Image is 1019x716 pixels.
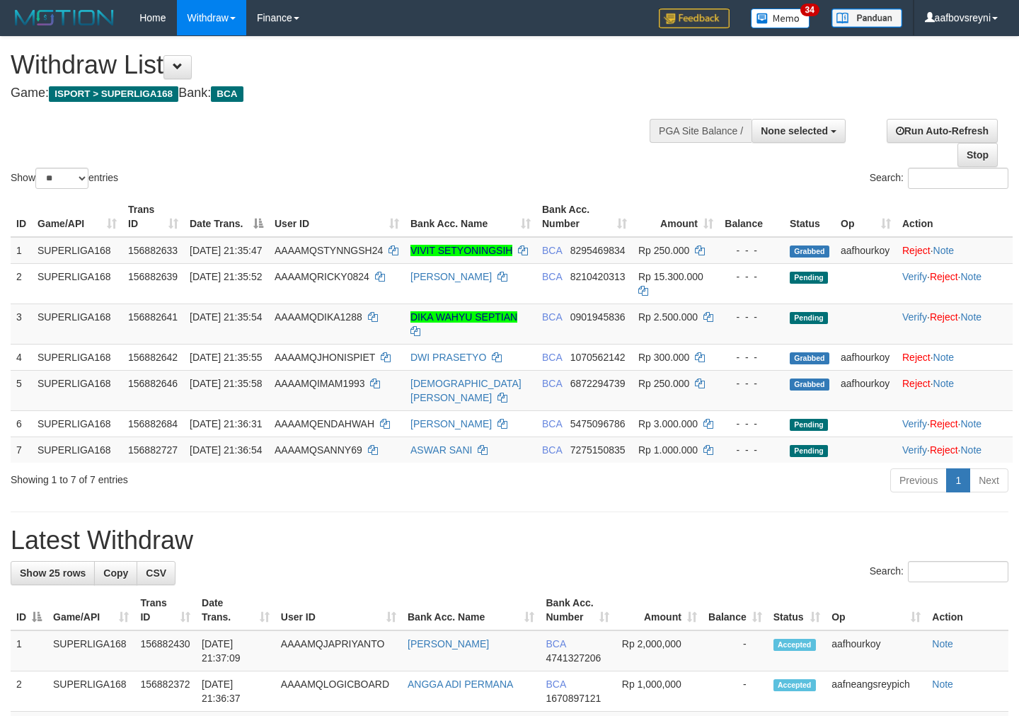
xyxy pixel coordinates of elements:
[751,8,810,28] img: Button%20Memo.svg
[546,679,565,690] span: BCA
[190,245,262,256] span: [DATE] 21:35:47
[20,567,86,579] span: Show 25 rows
[897,344,1013,370] td: ·
[146,567,166,579] span: CSV
[615,671,703,712] td: Rp 1,000,000
[902,418,927,429] a: Verify
[128,245,178,256] span: 156882633
[826,630,926,671] td: aafhourkoy
[542,245,562,256] span: BCA
[790,352,829,364] span: Grabbed
[11,467,414,487] div: Showing 1 to 7 of 7 entries
[719,197,784,237] th: Balance
[902,311,927,323] a: Verify
[902,352,931,363] a: Reject
[638,271,703,282] span: Rp 15.300.000
[134,590,196,630] th: Trans ID: activate to sort column ascending
[926,590,1008,630] th: Action
[831,8,902,28] img: panduan.png
[128,378,178,389] span: 156882646
[703,590,768,630] th: Balance: activate to sort column ascending
[570,245,626,256] span: Copy 8295469834 to clipboard
[410,352,486,363] a: DWI PRASETYO
[870,168,1008,189] label: Search:
[633,197,719,237] th: Amount: activate to sort column ascending
[725,443,778,457] div: - - -
[32,263,122,304] td: SUPERLIGA168
[11,370,32,410] td: 5
[725,243,778,258] div: - - -
[933,352,955,363] a: Note
[11,86,665,100] h4: Game: Bank:
[835,344,897,370] td: aafhourkoy
[11,590,47,630] th: ID: activate to sort column descending
[405,197,536,237] th: Bank Acc. Name: activate to sort column ascending
[410,245,512,256] a: VIVIT SETYONINGSIH
[932,679,953,690] a: Note
[890,468,947,492] a: Previous
[546,638,565,649] span: BCA
[826,671,926,712] td: aafneangsreypich
[835,237,897,264] td: aafhourkoy
[211,86,243,102] span: BCA
[275,590,402,630] th: User ID: activate to sort column ascending
[275,671,402,712] td: AAAAMQLOGICBOARD
[128,352,178,363] span: 156882642
[190,352,262,363] span: [DATE] 21:35:55
[410,311,517,323] a: DIKA WAHYU SEPTIAN
[773,639,816,651] span: Accepted
[94,561,137,585] a: Copy
[930,444,958,456] a: Reject
[897,304,1013,344] td: · ·
[725,417,778,431] div: - - -
[137,561,175,585] a: CSV
[32,437,122,463] td: SUPERLIGA168
[897,197,1013,237] th: Action
[275,271,369,282] span: AAAAMQRICKY0824
[196,671,275,712] td: [DATE] 21:36:37
[870,561,1008,582] label: Search:
[752,119,846,143] button: None selected
[410,378,522,403] a: [DEMOGRAPHIC_DATA][PERSON_NAME]
[902,245,931,256] a: Reject
[703,671,768,712] td: -
[969,468,1008,492] a: Next
[960,271,981,282] a: Note
[650,119,752,143] div: PGA Site Balance /
[570,444,626,456] span: Copy 7275150835 to clipboard
[190,311,262,323] span: [DATE] 21:35:54
[190,444,262,456] span: [DATE] 21:36:54
[570,378,626,389] span: Copy 6872294739 to clipboard
[32,410,122,437] td: SUPERLIGA168
[275,418,374,429] span: AAAAMQENDAHWAH
[190,378,262,389] span: [DATE] 21:35:58
[933,245,955,256] a: Note
[546,652,601,664] span: Copy 4741327206 to clipboard
[546,693,601,704] span: Copy 1670897121 to clipboard
[122,197,184,237] th: Trans ID: activate to sort column ascending
[835,370,897,410] td: aafhourkoy
[128,418,178,429] span: 156882684
[930,271,958,282] a: Reject
[275,378,365,389] span: AAAAMQIMAM1993
[184,197,269,237] th: Date Trans.: activate to sort column descending
[410,418,492,429] a: [PERSON_NAME]
[11,437,32,463] td: 7
[269,197,405,237] th: User ID: activate to sort column ascending
[887,119,998,143] a: Run Auto-Refresh
[196,630,275,671] td: [DATE] 21:37:09
[275,245,383,256] span: AAAAMQSTYNNGSH24
[47,630,134,671] td: SUPERLIGA168
[800,4,819,16] span: 34
[773,679,816,691] span: Accepted
[47,671,134,712] td: SUPERLIGA168
[11,197,32,237] th: ID
[790,272,828,284] span: Pending
[275,630,402,671] td: AAAAMQJAPRIYANTO
[540,590,615,630] th: Bank Acc. Number: activate to sort column ascending
[542,352,562,363] span: BCA
[790,312,828,324] span: Pending
[128,311,178,323] span: 156882641
[933,378,955,389] a: Note
[542,311,562,323] span: BCA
